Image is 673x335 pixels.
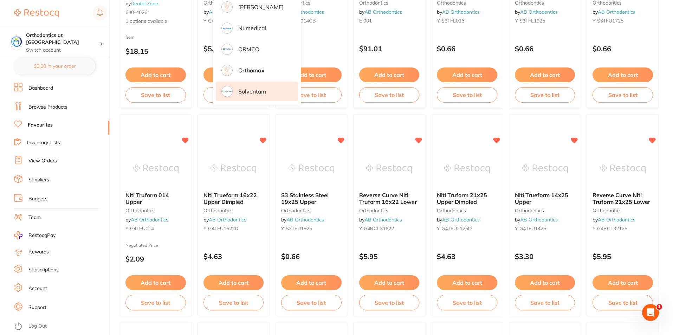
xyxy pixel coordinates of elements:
[28,249,49,256] a: Rewards
[593,87,653,103] button: Save to list
[14,9,59,18] img: Restocq Logo
[131,0,158,7] a: Dental Zone
[14,231,56,239] a: RestocqPay
[238,88,266,95] p: Solventum
[222,24,232,33] img: Numedical
[359,45,420,53] p: $91.01
[281,87,342,103] button: Save to list
[281,275,342,290] button: Add to cart
[359,275,420,290] button: Add to cart
[437,67,497,82] button: Add to cart
[203,192,257,205] span: Niti Trueform 16x22 Upper Dimpled
[359,192,420,205] b: Reverse Curve Niti Truform 16x22 Lower
[437,225,472,232] span: Y G4TFU2125D
[598,217,635,223] a: AB Orthodontics
[125,0,158,7] span: by
[203,45,264,53] p: $5.29
[366,151,412,186] img: Reverse Curve Niti Truform 16x22 Lower
[28,232,56,239] span: RestocqPay
[515,18,545,24] span: Y S3TFL1925
[364,217,402,223] a: AB Orthodontics
[28,323,47,330] a: Log Out
[281,192,342,205] b: S3 Stainless Steel 19x25 Upper
[281,9,324,15] span: by
[281,217,324,223] span: by
[359,192,417,205] span: Reverse Curve Niti Truform 16x22 Lower
[359,252,420,260] p: $5.95
[437,295,497,310] button: Save to list
[203,9,246,15] span: by
[437,9,480,15] span: by
[28,304,46,311] a: Support
[281,252,342,260] p: $0.66
[203,192,264,205] b: Niti Trueform 16x22 Upper Dimpled
[28,266,59,273] a: Subscriptions
[593,67,653,82] button: Add to cart
[14,321,107,332] button: Log Out
[281,45,342,53] p: $5.29
[593,9,635,15] span: by
[28,122,53,129] a: Favourites
[125,208,186,213] small: orthodontics
[442,217,480,223] a: AB Orthodontics
[359,9,402,15] span: by
[437,18,464,24] span: Y S3TFL016
[642,304,659,321] iframe: Intercom live chat
[359,18,372,24] span: E 001
[359,295,420,310] button: Save to list
[437,87,497,103] button: Save to list
[203,225,238,232] span: Y G4TFU1622D
[125,192,186,205] b: Niti Truform 014 Upper
[281,208,342,213] small: orthodontics
[515,208,575,213] small: orthodontics
[359,217,402,223] span: by
[203,208,264,213] small: orthodontics
[203,87,264,103] button: Save to list
[437,208,497,213] small: orthodontics
[359,225,394,232] span: Y G4RCL31622
[437,192,497,205] b: Niti Truform 21x25 Upper Dimpled
[222,87,232,96] img: Solventum
[203,217,246,223] span: by
[125,217,168,223] span: by
[515,252,575,260] p: $3.30
[593,45,653,53] p: $0.66
[14,231,22,239] img: RestocqPay
[593,295,653,310] button: Save to list
[593,18,623,24] span: Y S3TFU1725
[593,208,653,213] small: orthodontics
[593,217,635,223] span: by
[125,275,186,290] button: Add to cart
[125,243,186,248] small: Negotiated Price
[286,217,324,223] a: AB Orthodontics
[598,9,635,15] a: AB Orthodontics
[133,151,179,186] img: Niti Truform 014 Upper
[14,5,59,21] a: Restocq Logo
[238,46,259,52] p: ORMCO
[289,151,334,186] img: S3 Stainless Steel 19x25 Upper
[125,9,147,15] span: 640-4026
[28,285,47,292] a: Account
[209,217,246,223] a: AB Orthodontics
[26,32,100,46] h4: Orthodontics at Penrith
[515,192,568,205] span: Niti Trueform 14x25 Upper
[11,36,22,47] img: Orthodontics at Penrith
[238,25,266,31] p: Numedical
[28,157,57,165] a: View Orders
[515,275,575,290] button: Add to cart
[28,214,41,221] a: Team
[515,295,575,310] button: Save to list
[515,9,558,15] span: by
[515,217,558,223] span: by
[442,9,480,15] a: AB Orthodontics
[203,295,264,310] button: Save to list
[515,225,546,232] span: Y G4TFU1425
[14,58,95,75] button: $0.00 in your order
[211,151,256,186] img: Niti Trueform 16x22 Upper Dimpled
[125,47,186,55] p: $18.15
[28,195,47,202] a: Budgets
[364,9,402,15] a: AB Orthodontics
[125,34,135,40] span: from
[125,295,186,310] button: Save to list
[209,9,246,15] a: AB Orthodontics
